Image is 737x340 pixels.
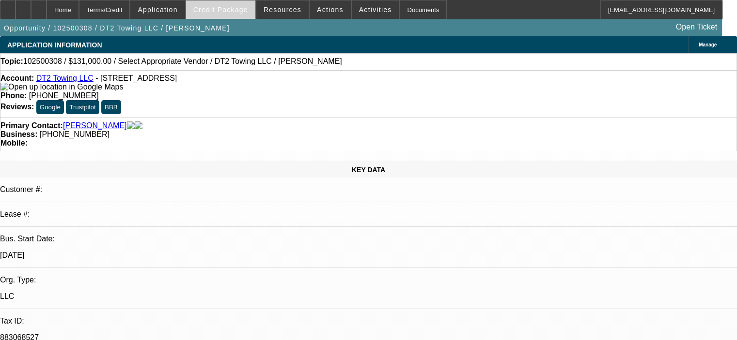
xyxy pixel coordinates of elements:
[7,41,102,49] span: APPLICATION INFORMATION
[0,139,28,147] strong: Mobile:
[310,0,351,19] button: Actions
[672,19,721,35] a: Open Ticket
[36,74,94,82] a: DT2 Towing LLC
[138,6,177,14] span: Application
[29,91,99,100] span: [PHONE_NUMBER]
[0,121,63,130] strong: Primary Contact:
[36,100,64,114] button: Google
[101,100,121,114] button: BBB
[256,0,309,19] button: Resources
[0,130,37,138] strong: Business:
[0,103,34,111] strong: Reviews:
[127,121,135,130] img: facebook-icon.png
[0,83,123,91] a: View Google Maps
[0,91,27,100] strong: Phone:
[186,0,255,19] button: Credit Package
[352,0,399,19] button: Activities
[63,121,127,130] a: [PERSON_NAME]
[317,6,344,14] span: Actions
[0,83,123,91] img: Open up location in Google Maps
[66,100,99,114] button: Trustpilot
[135,121,142,130] img: linkedin-icon.png
[130,0,185,19] button: Application
[699,42,717,47] span: Manage
[40,130,110,138] span: [PHONE_NUMBER]
[95,74,177,82] span: - [STREET_ADDRESS]
[0,74,34,82] strong: Account:
[0,57,23,66] strong: Topic:
[23,57,342,66] span: 102500308 / $131,000.00 / Select Appropriate Vendor / DT2 Towing LLC / [PERSON_NAME]
[4,24,230,32] span: Opportunity / 102500308 / DT2 Towing LLC / [PERSON_NAME]
[359,6,392,14] span: Activities
[264,6,301,14] span: Resources
[193,6,248,14] span: Credit Package
[352,166,385,174] span: KEY DATA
